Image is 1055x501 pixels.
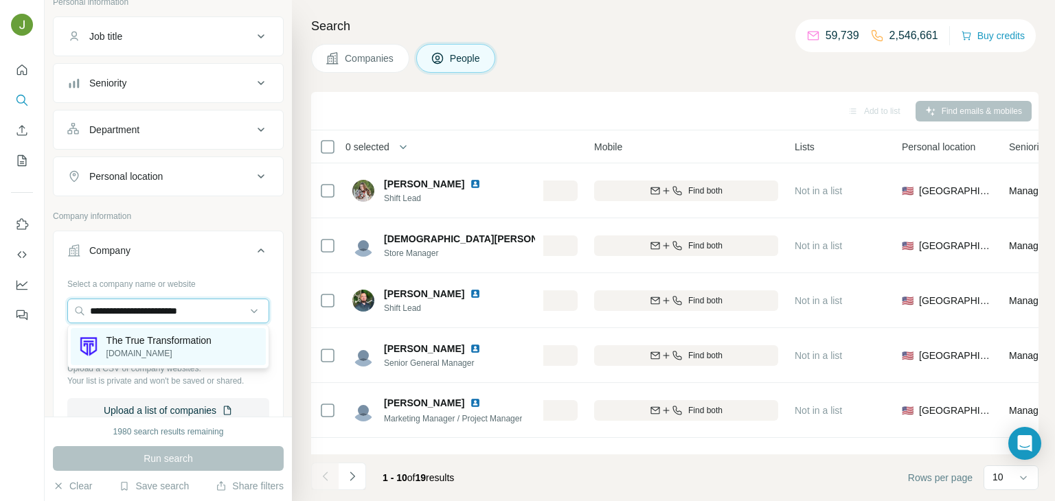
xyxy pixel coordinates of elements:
[345,140,389,154] span: 0 selected
[352,345,374,366] img: Avatar
[79,337,98,356] img: The True Transformation
[594,290,778,311] button: Find both
[908,471,973,485] span: Rows per page
[106,334,212,347] p: The True Transformation
[352,290,374,312] img: Avatar
[902,184,914,198] span: 🇺🇸
[1009,240,1047,251] span: Manager
[89,170,163,183] div: Personal location
[688,240,723,252] span: Find both
[902,349,914,362] span: 🇺🇸
[1009,350,1047,361] span: Manager
[992,470,1003,484] p: 10
[902,140,975,154] span: Personal location
[339,463,366,490] button: Navigate to next page
[384,232,575,246] span: [DEMOGRAPHIC_DATA][PERSON_NAME]
[1008,427,1041,460] div: Open Intercom Messenger
[89,123,139,137] div: Department
[106,347,212,360] p: [DOMAIN_NAME]
[384,177,464,191] span: [PERSON_NAME]
[384,302,497,314] span: Shift Lead
[11,272,33,297] button: Dashboard
[384,247,535,259] span: Store Manager
[352,454,374,476] img: Avatar
[795,350,842,361] span: Not in a list
[1009,185,1047,196] span: Manager
[470,453,481,464] img: LinkedIn logo
[67,272,269,290] div: Select a company name or website
[67,398,269,423] button: Upload a list of companies
[384,396,464,410] span: [PERSON_NAME]
[1009,405,1047,416] span: Manager
[919,184,992,198] span: [GEOGRAPHIC_DATA]
[594,400,778,421] button: Find both
[902,294,914,307] span: 🇺🇸
[688,349,723,362] span: Find both
[53,210,284,222] p: Company information
[11,303,33,327] button: Feedback
[216,479,284,493] button: Share filters
[53,479,92,493] button: Clear
[1009,295,1047,306] span: Manager
[54,20,283,53] button: Job title
[11,212,33,237] button: Use Surfe on LinkedIn
[11,58,33,82] button: Quick start
[688,185,723,197] span: Find both
[384,287,464,301] span: [PERSON_NAME]
[407,472,416,483] span: of
[11,14,33,36] img: Avatar
[11,88,33,113] button: Search
[795,240,842,251] span: Not in a list
[594,180,778,201] button: Find both
[1009,140,1046,154] span: Seniority
[89,244,131,257] div: Company
[352,235,374,257] img: Avatar
[795,405,842,416] span: Not in a list
[67,362,269,375] p: Upload a CSV of company websites.
[352,180,374,202] img: Avatar
[795,295,842,306] span: Not in a list
[919,404,992,417] span: [GEOGRAPHIC_DATA]
[352,399,374,421] img: Avatar
[919,294,992,307] span: [GEOGRAPHIC_DATA]
[594,345,778,366] button: Find both
[902,404,914,417] span: 🇺🇸
[688,294,723,307] span: Find both
[383,472,407,483] span: 1 - 10
[919,349,992,362] span: [GEOGRAPHIC_DATA]
[919,239,992,253] span: [GEOGRAPHIC_DATA]
[311,16,1039,36] h4: Search
[383,472,454,483] span: results
[345,51,395,65] span: Companies
[594,235,778,256] button: Find both
[416,472,427,483] span: 19
[795,140,815,154] span: Lists
[688,404,723,417] span: Find both
[54,234,283,272] button: Company
[384,192,497,205] span: Shift Lead
[11,148,33,173] button: My lists
[470,343,481,354] img: LinkedIn logo
[795,185,842,196] span: Not in a list
[902,239,914,253] span: 🇺🇸
[384,414,522,423] span: Marketing Manager / Project Manager
[826,27,859,44] p: 59,739
[89,30,122,43] div: Job title
[470,178,481,189] img: LinkedIn logo
[384,357,497,369] span: Senior General Manager
[889,27,938,44] p: 2,546,661
[119,479,189,493] button: Save search
[89,76,126,90] div: Seniority
[113,426,224,438] div: 1980 search results remaining
[961,26,1025,45] button: Buy credits
[54,160,283,193] button: Personal location
[54,67,283,100] button: Seniority
[450,51,481,65] span: People
[384,342,464,356] span: [PERSON_NAME]
[594,140,622,154] span: Mobile
[384,452,464,465] span: [PERSON_NAME]
[470,288,481,299] img: LinkedIn logo
[11,242,33,267] button: Use Surfe API
[470,397,481,408] img: LinkedIn logo
[11,118,33,143] button: Enrich CSV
